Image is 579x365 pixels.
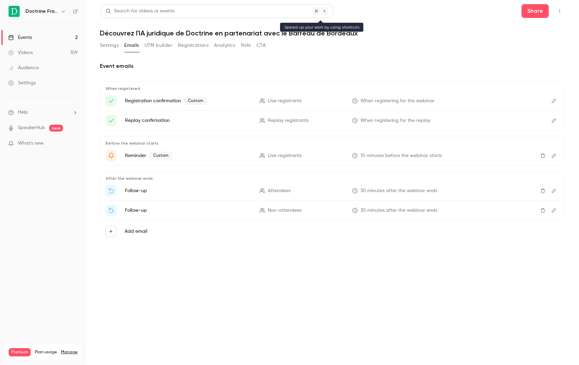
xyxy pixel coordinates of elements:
[360,97,434,105] span: When registering for the webinar
[106,115,559,126] li: Votre lien d'accès !
[149,152,172,160] span: Custom
[106,150,559,161] li: ⏰ Rappel: "{{ event_name }}", commence dans 10 min
[537,150,548,161] button: Delete
[125,152,251,160] p: Reminder
[178,40,209,51] button: Registrations
[268,117,308,124] span: Replay registrants
[8,80,36,86] div: Settings
[18,109,28,116] span: Help
[125,97,251,105] p: Registration confirmation
[268,187,291,195] span: Attendees
[268,152,302,159] span: Live registrants
[360,117,430,124] span: When registering for the replay
[100,29,565,37] h1: Découvrez l'IA juridique de Doctrine en partenariat avec le Barreau de Bordeaux
[106,8,175,15] div: Search for videos or events
[268,97,302,105] span: Live registrants
[106,176,559,181] p: After the webinar ends
[8,64,39,71] div: Audience
[548,115,559,126] button: Edit
[49,125,63,132] span: new
[18,140,44,147] span: What's new
[548,95,559,106] button: Edit
[106,205,559,216] li: Regarder le replay de {{ event_name }}
[8,34,32,41] div: Events
[268,207,302,214] span: Non-attendees
[124,40,139,51] button: Emails
[184,97,207,105] span: Custom
[360,187,437,195] span: 30 minutes after the webinar ends
[35,350,57,355] span: Plan usage
[8,49,33,56] div: Videos
[522,4,549,18] button: Share
[106,86,559,91] p: When registered
[125,228,147,235] label: Add email
[125,207,251,214] p: Follow-up
[61,350,77,355] a: Manage
[145,40,172,51] button: UTM builder
[100,40,119,51] button: Settings
[360,207,437,214] span: 30 minutes after the webinar ends
[214,40,235,51] button: Analytics
[548,185,559,196] button: Edit
[9,348,31,356] span: Premium
[18,124,45,132] a: SpeakerHub
[100,62,565,70] h2: Event emails
[125,117,251,124] p: Replay confirmation
[70,140,78,147] iframe: Noticeable Trigger
[241,40,251,51] button: Polls
[256,40,266,51] button: CTA
[106,95,559,106] li: Merci pour votre inscription au webinar : {{ event_name }}
[537,205,548,216] button: Delete
[548,150,559,161] button: Edit
[537,185,548,196] button: Delete
[106,140,559,146] p: Before the webinar starts
[8,109,78,116] li: help-dropdown-opener
[125,187,251,194] p: Follow-up
[360,152,442,159] span: 10 minutes before the webinar starts
[548,205,559,216] button: Edit
[106,185,559,196] li: Merci d'avoir participé à notre formation !
[9,6,20,17] img: Doctrine France
[25,8,58,15] h6: Doctrine France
